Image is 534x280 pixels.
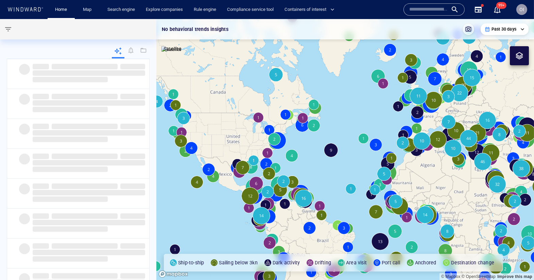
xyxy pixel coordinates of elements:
[120,64,145,69] span: ‌
[497,274,532,279] a: Map feedback
[382,259,400,267] p: Port call
[52,213,118,219] span: ‌
[346,259,367,267] p: Area visit
[33,70,145,76] span: ‌
[120,213,145,219] span: ‌
[120,124,145,129] span: ‌
[415,259,436,267] p: Anchored
[77,4,99,16] button: Map
[191,4,219,16] a: Rule engine
[33,130,145,136] span: ‌
[441,274,460,279] a: Mapbox
[493,5,501,14] button: 99+
[485,26,524,32] div: Past 30 days
[19,94,30,105] span: ‌
[158,270,188,278] a: Mapbox logo
[33,226,108,232] span: ‌
[493,5,501,14] div: Notification center
[52,273,118,279] span: ‌
[33,77,108,82] span: ‌
[161,46,182,53] img: satellite
[315,259,331,267] p: Drifting
[120,94,145,99] span: ‌
[53,4,70,16] a: Home
[19,213,30,224] span: ‌
[33,190,145,195] span: ‌
[105,4,138,16] a: Search engine
[219,259,257,267] p: Sailing below 3kn
[273,259,300,267] p: Dark activity
[33,137,108,142] span: ‌
[156,19,534,280] canvas: Map
[519,7,524,12] span: OI
[492,4,503,15] a: 99+
[19,183,30,194] span: ‌
[33,154,49,159] span: ‌
[451,259,494,267] p: Destination change
[19,154,30,164] span: ‌
[33,64,49,69] span: ‌
[52,183,118,189] span: ‌
[120,273,145,279] span: ‌
[52,124,118,129] span: ‌
[33,256,108,262] span: ‌
[33,243,49,249] span: ‌
[33,250,145,255] span: ‌
[162,25,228,33] p: No behavioral trends insights
[282,4,340,16] button: Containers of interest
[52,154,118,159] span: ‌
[33,107,108,112] span: ‌
[33,100,145,106] span: ‌
[515,3,529,16] button: OI
[496,2,506,9] span: 99+
[143,4,186,16] a: Explore companies
[120,243,145,249] span: ‌
[462,274,496,279] a: OpenStreetMap
[33,220,145,225] span: ‌
[33,273,49,279] span: ‌
[33,160,145,165] span: ‌
[120,154,145,159] span: ‌
[80,4,97,16] a: Map
[224,4,276,16] a: Compliance service tool
[50,4,72,16] button: Home
[33,124,49,129] span: ‌
[19,243,30,254] span: ‌
[492,26,516,32] p: Past 30 days
[33,196,108,202] span: ‌
[19,64,30,75] span: ‌
[163,45,182,53] p: Satellite
[52,64,118,69] span: ‌
[33,213,49,219] span: ‌
[52,243,118,249] span: ‌
[120,183,145,189] span: ‌
[33,183,49,189] span: ‌
[178,259,204,267] p: Ship-to-ship
[285,6,334,14] span: Containers of interest
[505,249,529,275] iframe: Chat
[52,94,118,99] span: ‌
[33,94,49,99] span: ‌
[33,167,108,172] span: ‌
[19,124,30,135] span: ‌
